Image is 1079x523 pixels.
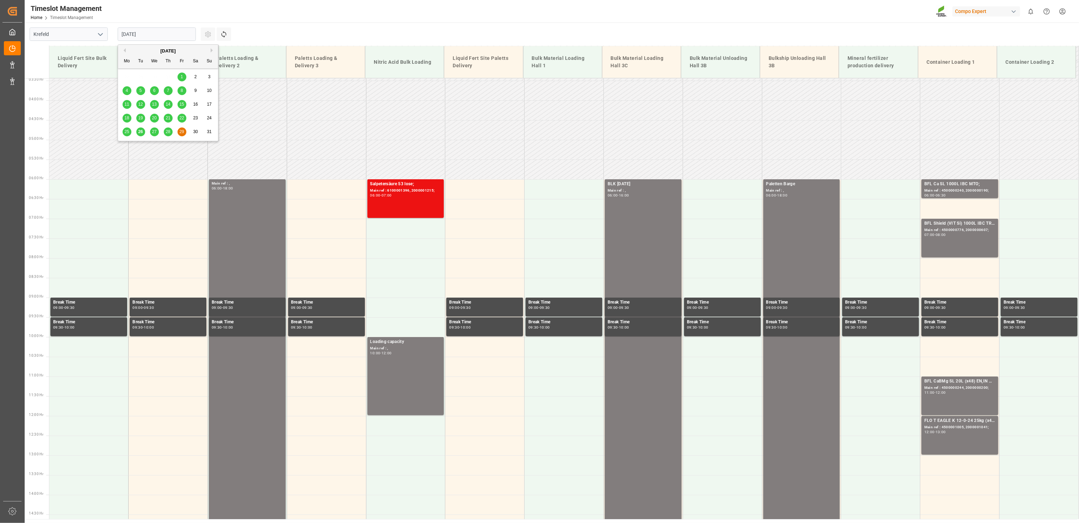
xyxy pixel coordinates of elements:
div: 09:30 [608,326,618,329]
div: - [618,194,619,197]
div: Choose Sunday, August 10th, 2025 [205,86,214,95]
span: 17 [207,102,211,107]
div: 09:30 [540,306,550,309]
span: 03:30 Hr [29,77,43,81]
div: - [222,187,223,190]
div: - [63,306,64,309]
div: 06:00 [766,194,776,197]
div: Container Loading 2 [1003,56,1070,69]
div: - [935,326,936,329]
div: Break Time [291,299,362,306]
div: Choose Wednesday, August 27th, 2025 [150,127,159,136]
div: Choose Sunday, August 24th, 2025 [205,114,214,123]
div: 12:00 [382,351,392,355]
div: Container Loading 1 [924,56,991,69]
div: BFL Shield (VIT Si) 1000L IBC TR;BFL CEREALS SL 10L (x60) TR (KRE) MTO; [924,220,996,227]
span: 12 [138,102,143,107]
div: Break Time [845,319,916,326]
div: Liquid Fert Site Bulk Delivery [55,52,123,72]
input: Type to search/select [30,27,108,41]
div: Main ref : , [370,345,441,351]
div: 09:30 [144,306,154,309]
div: month 2025-08 [120,70,216,139]
span: 21 [166,116,170,120]
div: 09:30 [619,306,629,309]
div: 10:00 [370,351,380,355]
div: - [301,306,302,309]
span: 13:00 Hr [29,452,43,456]
span: 24 [207,116,211,120]
img: Screenshot%202023-09-29%20at%2010.02.21.png_1712312052.png [936,5,948,18]
div: Break Time [766,319,837,326]
button: show 0 new notifications [1023,4,1039,19]
div: 09:30 [777,306,788,309]
div: Main ref : , [212,181,283,187]
div: Th [164,57,173,66]
div: 10:00 [461,326,471,329]
div: Fr [178,57,186,66]
span: 04:30 Hr [29,117,43,121]
div: Choose Thursday, August 28th, 2025 [164,127,173,136]
span: 7 [167,88,169,93]
div: Break Time [53,299,124,306]
div: Choose Sunday, August 31st, 2025 [205,127,214,136]
div: 09:00 [687,306,697,309]
span: 13 [152,102,156,107]
span: 15 [179,102,184,107]
div: - [539,306,540,309]
div: - [776,194,777,197]
span: 05:30 Hr [29,156,43,160]
div: 09:30 [936,306,946,309]
div: Break Time [687,299,758,306]
div: 16:00 [619,194,629,197]
div: Sa [191,57,200,66]
span: 07:30 Hr [29,235,43,239]
div: 10:00 [857,326,867,329]
div: 06:00 [370,194,380,197]
div: Nitric Acid Bulk Loading [371,56,438,69]
div: 09:30 [223,306,233,309]
span: 4 [126,88,128,93]
div: Break Time [1004,299,1075,306]
div: Break Time [766,299,837,306]
div: 10:00 [936,326,946,329]
span: 14 [166,102,170,107]
div: 10:00 [777,326,788,329]
div: 18:00 [777,194,788,197]
div: Salpetersäure 53 lose; [370,181,441,188]
span: 29 [179,129,184,134]
span: 23 [193,116,198,120]
span: 20 [152,116,156,120]
span: 06:00 Hr [29,176,43,180]
div: 09:30 [845,326,855,329]
div: Paletts Loading & Delivery 2 [213,52,280,72]
div: Choose Saturday, August 16th, 2025 [191,100,200,109]
div: Main ref : 6100001396, 2000001215; [370,188,441,194]
div: 09:30 [449,326,459,329]
span: 09:00 Hr [29,294,43,298]
div: Choose Monday, August 4th, 2025 [123,86,131,95]
div: 09:30 [53,326,63,329]
div: Choose Saturday, August 23rd, 2025 [191,114,200,123]
div: Choose Tuesday, August 19th, 2025 [136,114,145,123]
div: Main ref : 4500000776, 2000000607; [924,227,996,233]
div: 12:00 [936,391,946,394]
span: 09:30 Hr [29,314,43,318]
span: 25 [124,129,129,134]
div: 10:00 [1015,326,1025,329]
div: Timeslot Management [31,3,102,14]
div: - [222,306,223,309]
div: - [935,233,936,236]
span: 13:30 Hr [29,472,43,476]
div: Paletts Loading & Delivery 3 [292,52,359,72]
div: - [539,326,540,329]
div: Break Time [212,319,283,326]
span: 8 [181,88,183,93]
div: 09:00 [1004,306,1014,309]
div: Choose Tuesday, August 5th, 2025 [136,86,145,95]
div: Break Time [212,299,283,306]
span: 30 [193,129,198,134]
span: 22 [179,116,184,120]
div: Choose Wednesday, August 6th, 2025 [150,86,159,95]
span: 18 [124,116,129,120]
